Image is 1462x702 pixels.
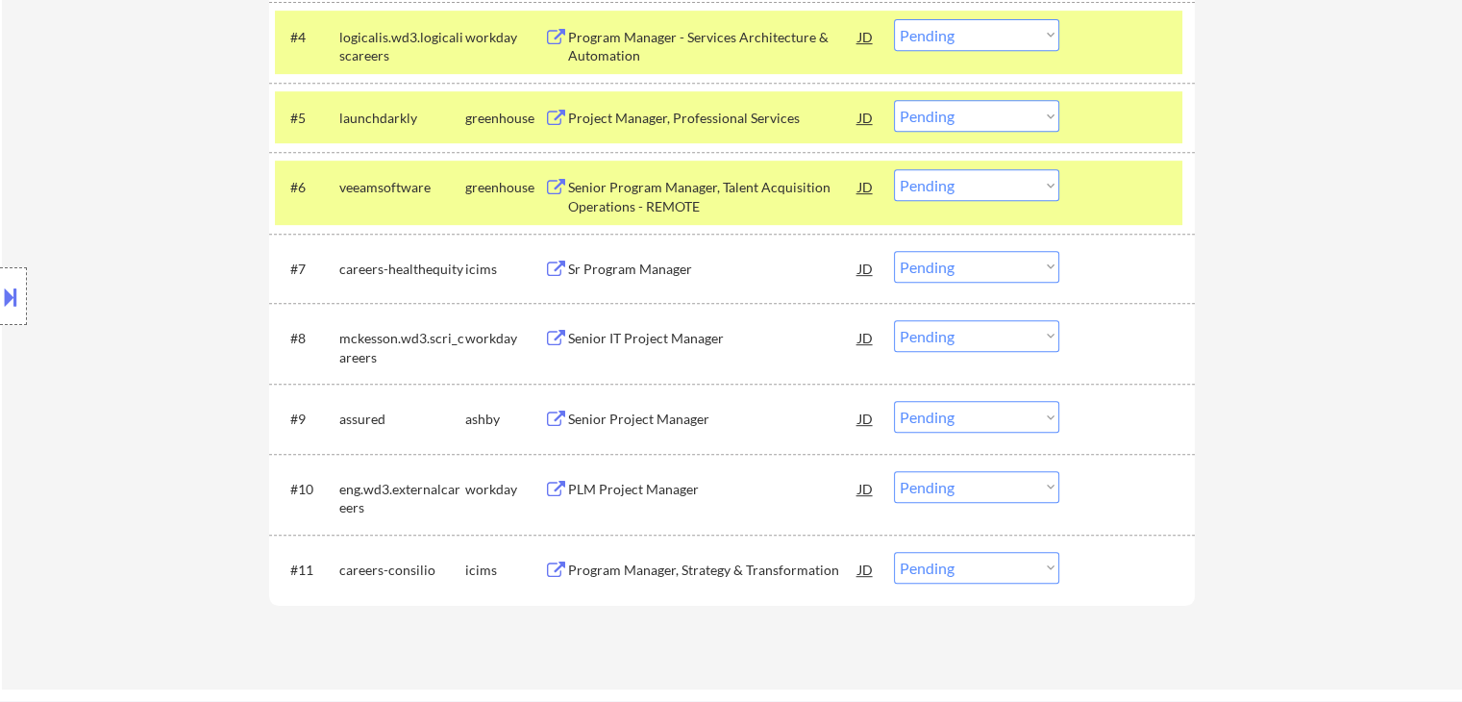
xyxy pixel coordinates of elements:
div: Program Manager - Services Architecture & Automation [568,28,858,65]
div: workday [465,329,544,348]
div: JD [856,100,876,135]
div: JD [856,552,876,587]
div: greenhouse [465,109,544,128]
div: veeamsoftware [339,178,465,197]
div: JD [856,251,876,286]
div: careers-consilio [339,561,465,580]
div: PLM Project Manager [568,480,858,499]
div: JD [856,471,876,506]
div: mckesson.wd3.scri_careers [339,329,465,366]
div: greenhouse [465,178,544,197]
div: JD [856,320,876,355]
div: ashby [465,410,544,429]
div: JD [856,169,876,204]
div: Sr Program Manager [568,260,858,279]
div: icims [465,260,544,279]
div: assured [339,410,465,429]
div: Project Manager, Professional Services [568,109,858,128]
div: workday [465,480,544,499]
div: JD [856,401,876,436]
div: careers-healthequity [339,260,465,279]
div: Senior Project Manager [568,410,858,429]
div: Senior Program Manager, Talent Acquisition Operations - REMOTE [568,178,858,215]
div: #11 [290,561,324,580]
div: launchdarkly [339,109,465,128]
div: #5 [290,109,324,128]
div: #10 [290,480,324,499]
div: #4 [290,28,324,47]
div: eng.wd3.externalcareers [339,480,465,517]
div: Senior IT Project Manager [568,329,858,348]
div: logicalis.wd3.logicaliscareers [339,28,465,65]
div: Program Manager, Strategy & Transformation [568,561,858,580]
div: JD [856,19,876,54]
div: workday [465,28,544,47]
div: icims [465,561,544,580]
